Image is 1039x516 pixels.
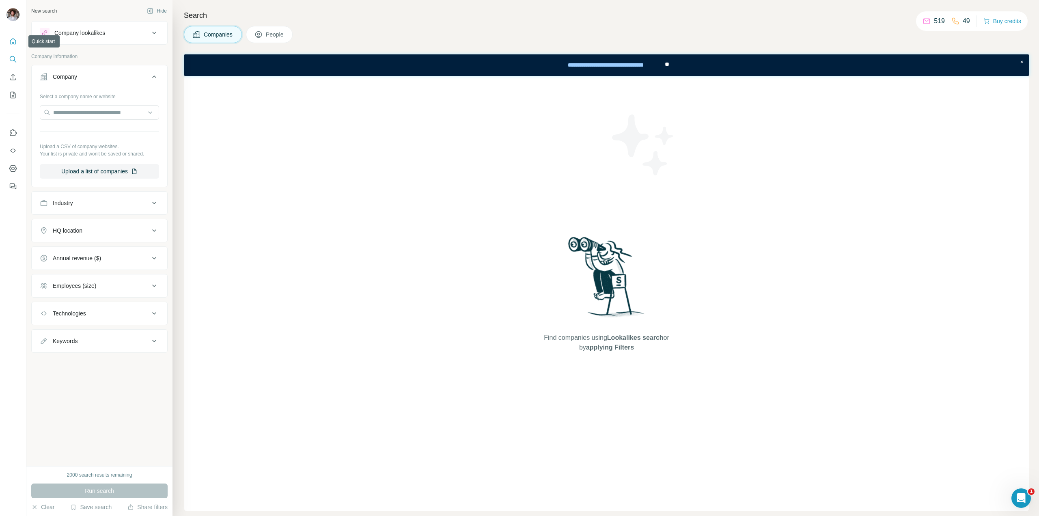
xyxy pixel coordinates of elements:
[607,334,664,341] span: Lookalikes search
[67,471,132,479] div: 2000 search results remaining
[31,503,54,511] button: Clear
[963,16,970,26] p: 49
[32,23,167,43] button: Company lookalikes
[70,503,112,511] button: Save search
[6,52,19,67] button: Search
[40,164,159,179] button: Upload a list of companies
[6,88,19,102] button: My lists
[53,309,86,317] div: Technologies
[1011,488,1031,508] iframe: Intercom live chat
[32,276,167,296] button: Employees (size)
[40,150,159,158] p: Your list is private and won't be saved or shared.
[184,54,1029,76] iframe: Banner
[586,344,634,351] span: applying Filters
[184,10,1029,21] h4: Search
[127,503,168,511] button: Share filters
[53,73,77,81] div: Company
[266,30,285,39] span: People
[32,193,167,213] button: Industry
[53,282,96,290] div: Employees (size)
[53,337,78,345] div: Keywords
[607,108,680,181] img: Surfe Illustration - Stars
[53,254,101,262] div: Annual revenue ($)
[141,5,172,17] button: Hide
[541,333,671,352] span: Find companies using or by
[31,7,57,15] div: New search
[40,90,159,100] div: Select a company name or website
[565,235,649,325] img: Surfe Illustration - Woman searching with binoculars
[6,70,19,84] button: Enrich CSV
[40,143,159,150] p: Upload a CSV of company websites.
[31,53,168,60] p: Company information
[32,331,167,351] button: Keywords
[6,8,19,21] img: Avatar
[6,143,19,158] button: Use Surfe API
[6,125,19,140] button: Use Surfe on LinkedIn
[6,34,19,49] button: Quick start
[204,30,233,39] span: Companies
[32,248,167,268] button: Annual revenue ($)
[54,29,105,37] div: Company lookalikes
[1028,488,1035,495] span: 1
[53,199,73,207] div: Industry
[32,221,167,240] button: HQ location
[983,15,1021,27] button: Buy credits
[32,304,167,323] button: Technologies
[6,161,19,176] button: Dashboard
[6,179,19,194] button: Feedback
[934,16,945,26] p: 519
[53,227,82,235] div: HQ location
[32,67,167,90] button: Company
